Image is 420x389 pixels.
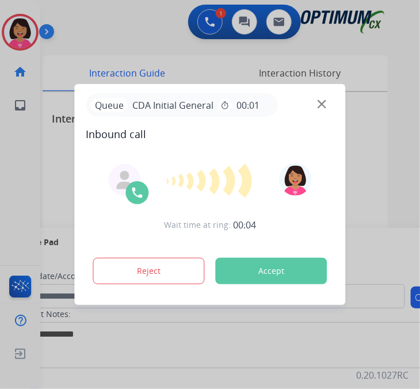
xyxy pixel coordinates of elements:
[237,98,260,112] span: 00:01
[93,258,205,284] button: Reject
[221,101,230,110] mat-icon: timer
[356,368,408,382] p: 0.20.1027RC
[131,186,144,200] img: call-icon
[318,100,326,109] img: close-button
[216,258,327,284] button: Accept
[164,219,231,231] span: Wait time at ring:
[91,98,128,112] p: Queue
[233,218,256,232] span: 00:04
[86,126,334,142] span: Inbound call
[128,98,219,112] span: CDA Initial General
[116,171,134,189] img: agent-avatar
[279,163,311,196] img: avatar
